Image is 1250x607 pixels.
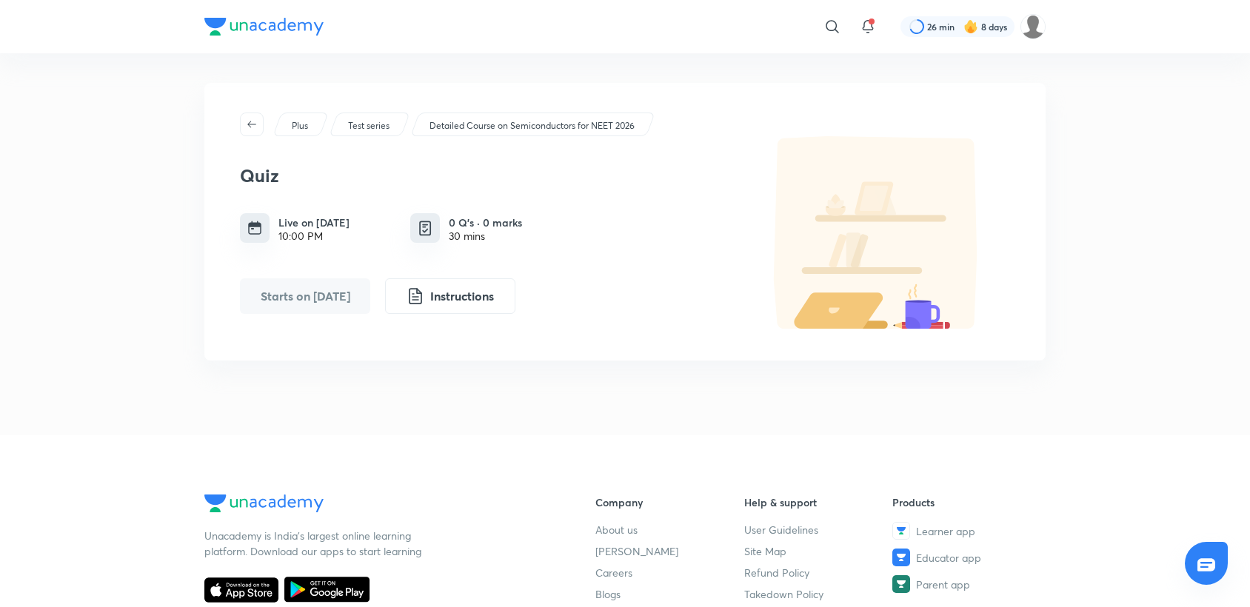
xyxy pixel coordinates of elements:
a: Test series [346,119,392,133]
button: Instructions [385,278,515,314]
img: Company Logo [204,494,324,512]
img: streak [963,19,978,34]
img: default [743,136,1010,329]
a: Plus [290,119,311,133]
img: timing [247,221,262,235]
h3: Quiz [240,165,736,187]
p: Unacademy is India’s largest online learning platform. Download our apps to start learning [204,528,427,559]
div: 10:00 PM [278,230,350,242]
a: [PERSON_NAME] [595,543,744,559]
h6: 0 Q’s · 0 marks [449,215,522,230]
img: Company Logo [204,18,324,36]
a: User Guidelines [744,522,893,537]
a: Detailed Course on Semiconductors for NEET 2026 [427,119,638,133]
span: Learner app [916,523,975,539]
a: Company Logo [204,494,548,516]
div: 30 mins [449,230,522,242]
p: Test series [348,119,390,133]
h6: Company [595,494,744,510]
img: Learner app [892,522,910,540]
h6: Products [892,494,1041,510]
a: Site Map [744,543,893,559]
p: Detailed Course on Semiconductors for NEET 2026 [430,119,635,133]
span: Parent app [916,577,970,592]
button: Starts on Sept 7 [240,278,370,314]
img: Educator app [892,549,910,566]
img: Parent app [892,575,910,593]
h6: Live on [DATE] [278,215,350,230]
a: Careers [595,565,744,580]
a: About us [595,522,744,537]
img: quiz info [416,219,435,238]
h6: Help & support [744,494,893,510]
a: Takedown Policy [744,586,893,602]
a: Parent app [892,575,1041,593]
a: Learner app [892,522,1041,540]
a: Refund Policy [744,565,893,580]
p: Plus [292,119,308,133]
span: Educator app [916,550,981,566]
span: Careers [595,565,632,580]
img: instruction [407,287,424,305]
a: Blogs [595,586,744,602]
a: Educator app [892,549,1041,566]
img: Payal [1020,14,1046,39]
